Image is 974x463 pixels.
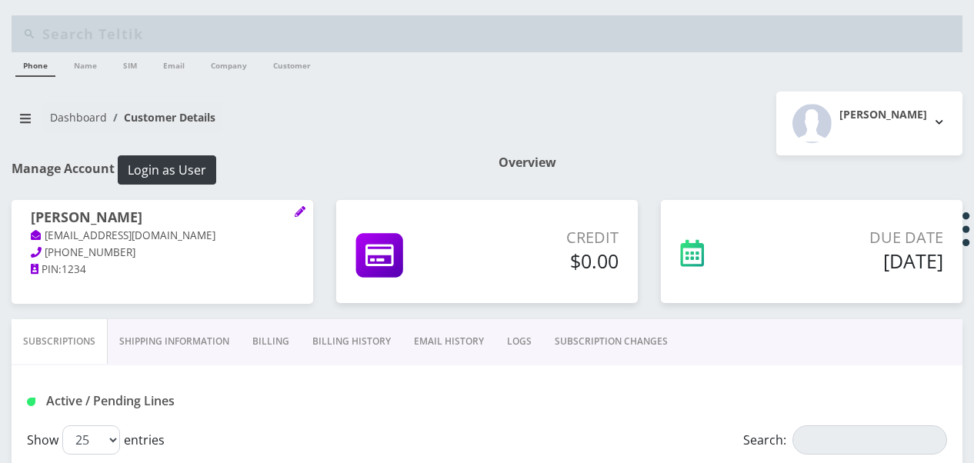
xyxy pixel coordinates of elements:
[62,425,120,455] select: Showentries
[265,52,319,75] a: Customer
[15,52,55,77] a: Phone
[12,102,475,145] nav: breadcrumb
[743,425,947,455] label: Search:
[50,110,107,125] a: Dashboard
[499,155,962,170] h1: Overview
[402,319,495,364] a: EMAIL HISTORY
[776,92,962,155] button: [PERSON_NAME]
[203,52,255,75] a: Company
[107,109,215,125] li: Customer Details
[12,155,475,185] h1: Manage Account
[776,249,943,272] h5: [DATE]
[108,319,241,364] a: Shipping Information
[27,398,35,406] img: Active / Pending Lines
[301,319,402,364] a: Billing History
[66,52,105,75] a: Name
[27,394,319,408] h1: Active / Pending Lines
[118,155,216,185] button: Login as User
[27,425,165,455] label: Show entries
[155,52,192,75] a: Email
[31,262,62,278] a: PIN:
[12,319,108,364] a: Subscriptions
[62,262,86,276] span: 1234
[543,319,679,364] a: SUBSCRIPTION CHANGES
[475,226,619,249] p: Credit
[115,160,216,177] a: Login as User
[31,228,215,244] a: [EMAIL_ADDRESS][DOMAIN_NAME]
[495,319,543,364] a: LOGS
[839,108,927,122] h2: [PERSON_NAME]
[241,319,301,364] a: Billing
[776,226,943,249] p: Due Date
[115,52,145,75] a: SIM
[31,209,294,228] h1: [PERSON_NAME]
[475,249,619,272] h5: $0.00
[42,19,959,48] input: Search Teltik
[792,425,947,455] input: Search:
[45,245,135,259] span: [PHONE_NUMBER]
